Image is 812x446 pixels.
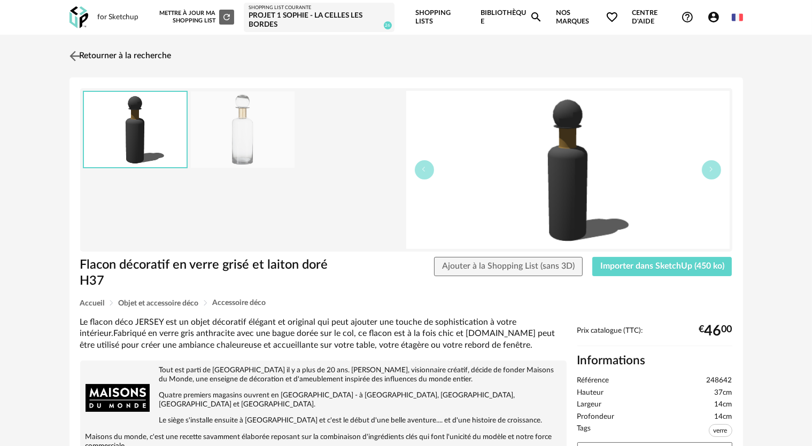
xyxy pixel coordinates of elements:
span: Hauteur [577,388,604,398]
div: Shopping List courante [249,5,390,11]
a: Retourner à la recherche [67,44,172,68]
span: 14cm [715,412,732,422]
img: flacon-decoratif-en-verre-grise-et-laiton-dore-h37-1000-0-18-248642_1.jpg [191,91,295,168]
div: for Sketchup [98,13,139,22]
span: Centre d'aideHelp Circle Outline icon [632,9,694,26]
span: verre [709,424,732,437]
img: brand logo [86,366,150,430]
span: 37cm [715,388,732,398]
span: Objet et accessoire déco [119,300,199,307]
span: 14cm [715,400,732,410]
span: 26 [384,21,392,29]
span: Tags [577,424,591,440]
img: thumbnail.png [84,92,187,167]
span: Refresh icon [222,14,231,20]
img: svg+xml;base64,PHN2ZyB3aWR0aD0iMjQiIGhlaWdodD0iMjQiIHZpZXdCb3g9IjAgMCAyNCAyNCIgZmlsbD0ibm9uZSIgeG... [67,48,82,64]
span: Accueil [80,300,105,307]
div: Le flacon déco JERSEY est un objet décoratif élégant et original qui peut ajouter une touche de s... [80,317,567,351]
span: Référence [577,376,609,386]
button: Importer dans SketchUp (450 ko) [592,257,732,276]
span: Magnify icon [530,11,543,24]
span: Ajouter à la Shopping List (sans 3D) [442,262,575,270]
span: Largeur [577,400,602,410]
h2: Informations [577,353,732,369]
div: Prix catalogue (TTC): [577,326,732,346]
span: Accessoire déco [213,299,266,307]
a: Shopping List courante Projet 1 Sophie - La celles les Bordes 26 [249,5,390,30]
button: Ajouter à la Shopping List (sans 3D) [434,257,583,276]
span: Heart Outline icon [606,11,618,24]
h1: Flacon décoratif en verre grisé et laiton doré H37 [80,257,346,289]
span: Account Circle icon [707,11,720,24]
span: 248642 [707,376,732,386]
div: Breadcrumb [80,299,732,307]
p: Quatre premiers magasins ouvrent en [GEOGRAPHIC_DATA] - à [GEOGRAPHIC_DATA], [GEOGRAPHIC_DATA], [... [86,391,561,409]
span: Account Circle icon [707,11,725,24]
p: Tout est parti de [GEOGRAPHIC_DATA] il y a plus de 20 ans. [PERSON_NAME], visionnaire créatif, dé... [86,366,561,384]
div: Projet 1 Sophie - La celles les Bordes [249,11,390,30]
span: Help Circle Outline icon [681,11,694,24]
p: Le siège s'installe ensuite à [GEOGRAPHIC_DATA] et c'est le début d'une belle aventure.... et d'u... [86,416,561,425]
img: fr [732,12,743,23]
img: thumbnail.png [406,91,730,249]
div: Mettre à jour ma Shopping List [157,10,234,25]
div: € 00 [699,327,732,335]
img: OXP [69,6,88,28]
span: Importer dans SketchUp (450 ko) [600,262,724,270]
span: Profondeur [577,412,615,422]
span: 46 [705,327,722,335]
